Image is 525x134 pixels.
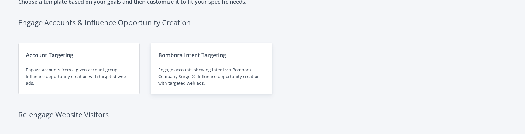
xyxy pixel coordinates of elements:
div: Account Targeting [26,51,132,59]
div: Bombora Intent Targeting [158,51,265,59]
div: Engage accounts from a given account group. Influence opportunity creation with targeted web ads. [26,67,132,87]
h2: Re-engage Website Visitors [18,109,507,128]
div: Engage accounts showing intent via Bombora Company Surge ®. Influence opportunity creation with t... [158,67,265,87]
h2: Engage Accounts & Influence Opportunity Creation [18,17,507,36]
